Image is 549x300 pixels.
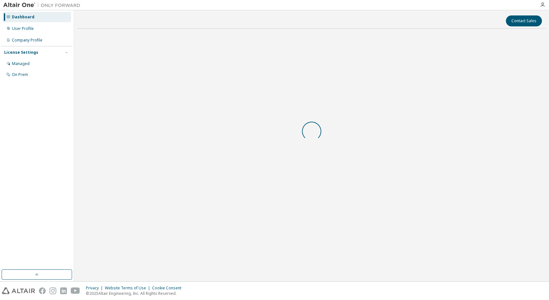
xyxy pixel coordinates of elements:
[3,2,84,8] img: Altair One
[39,287,46,294] img: facebook.svg
[12,72,28,77] div: On Prem
[105,286,152,291] div: Website Terms of Use
[506,15,542,26] button: Contact Sales
[12,14,34,20] div: Dashboard
[86,291,185,296] p: © 2025 Altair Engineering, Inc. All Rights Reserved.
[4,50,38,55] div: License Settings
[2,287,35,294] img: altair_logo.svg
[50,287,56,294] img: instagram.svg
[86,286,105,291] div: Privacy
[152,286,185,291] div: Cookie Consent
[71,287,80,294] img: youtube.svg
[12,61,30,66] div: Managed
[12,38,42,43] div: Company Profile
[12,26,34,31] div: User Profile
[60,287,67,294] img: linkedin.svg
